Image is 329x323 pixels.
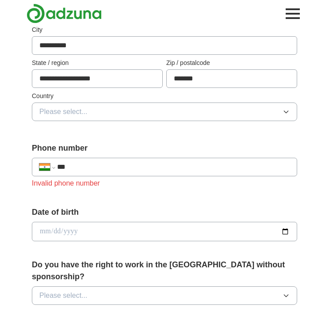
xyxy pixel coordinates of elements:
[39,106,88,117] span: Please select...
[39,290,88,301] span: Please select...
[32,103,297,121] button: Please select...
[32,91,297,101] label: Country
[283,4,302,23] button: Toggle main navigation menu
[32,142,297,154] label: Phone number
[32,58,163,68] label: State / region
[27,4,102,23] img: Adzuna logo
[166,58,297,68] label: Zip / postalcode
[32,259,297,283] label: Do you have the right to work in the [GEOGRAPHIC_DATA] without sponsorship?
[32,206,297,218] label: Date of birth
[32,178,297,189] div: Invalid phone number
[32,25,297,34] label: City
[32,286,297,305] button: Please select...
